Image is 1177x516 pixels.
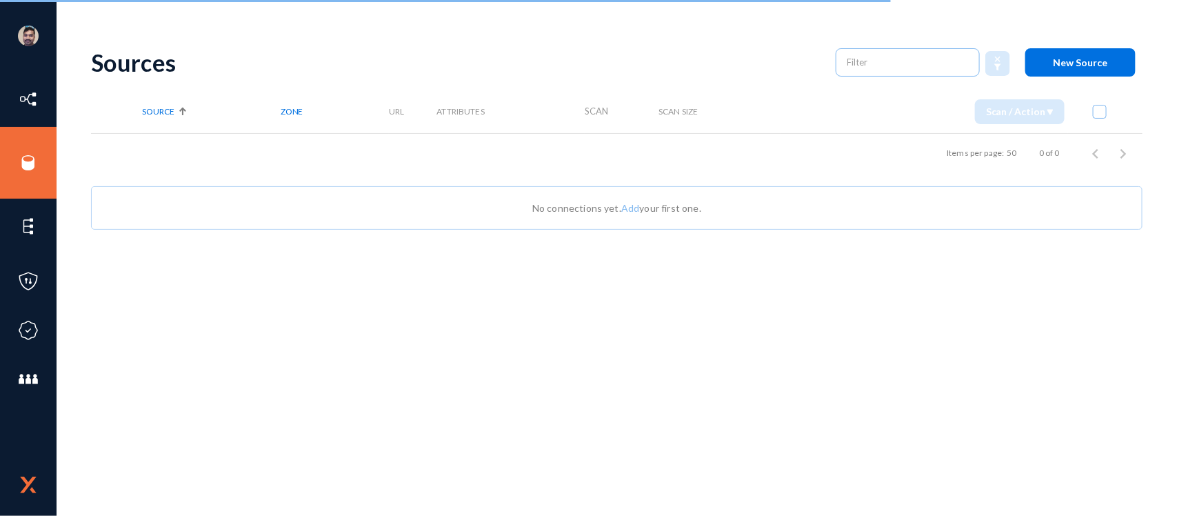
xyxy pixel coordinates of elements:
[1039,147,1060,159] div: 0 of 0
[142,106,174,117] span: Source
[585,106,609,117] span: Scan
[1025,48,1136,77] button: New Source
[1054,57,1108,68] span: New Source
[281,106,303,117] span: Zone
[18,216,39,237] img: icon-elements.svg
[18,26,39,46] img: ACg8ocK1ZkZ6gbMmCU1AeqPIsBvrTWeY1xNXvgxNjkUXxjcqAiPEIvU=s96-c
[658,106,698,117] span: Scan Size
[1109,139,1137,167] button: Next page
[389,106,404,117] span: URL
[1082,139,1109,167] button: Previous page
[281,106,389,117] div: Zone
[18,271,39,292] img: icon-policies.svg
[436,106,485,117] span: Attributes
[532,202,701,214] span: No connections yet. your first one.
[18,89,39,110] img: icon-inventory.svg
[1007,147,1017,159] div: 50
[18,152,39,173] img: icon-sources.svg
[18,369,39,390] img: icon-members.svg
[621,202,639,214] a: Add
[142,106,281,117] div: Source
[91,48,822,77] div: Sources
[847,52,969,72] input: Filter
[18,320,39,341] img: icon-compliance.svg
[947,147,1004,159] div: Items per page:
